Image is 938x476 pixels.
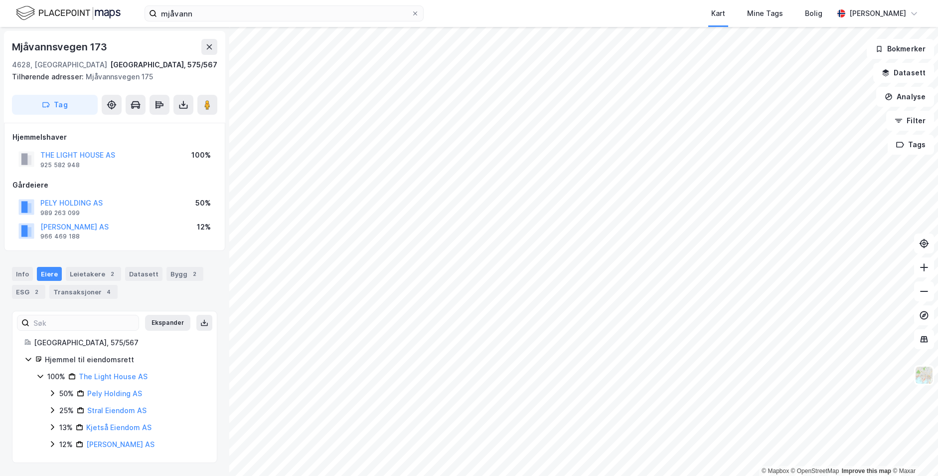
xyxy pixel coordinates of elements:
div: 925 582 948 [40,161,80,169]
div: Kontrollprogram for chat [888,428,938,476]
div: Bygg [166,267,203,281]
div: 12% [197,221,211,233]
div: Hjemmel til eiendomsrett [45,354,205,366]
div: Datasett [125,267,162,281]
a: Mapbox [762,468,789,475]
a: The Light House AS [79,372,148,381]
div: Transaksjoner [49,285,118,299]
a: Kjetså Eiendom AS [86,423,152,432]
div: 4628, [GEOGRAPHIC_DATA] [12,59,107,71]
button: Tag [12,95,98,115]
div: 2 [107,269,117,279]
span: Tilhørende adresser: [12,72,86,81]
div: 25% [59,405,74,417]
div: 13% [59,422,73,434]
div: Info [12,267,33,281]
div: Gårdeiere [12,179,217,191]
input: Søk [29,315,139,330]
div: 50% [195,197,211,209]
div: Mjåvannsvegen 175 [12,71,209,83]
input: Søk på adresse, matrikkel, gårdeiere, leietakere eller personer [157,6,411,21]
button: Analyse [876,87,934,107]
div: Eiere [37,267,62,281]
div: Leietakere [66,267,121,281]
div: [PERSON_NAME] [849,7,906,19]
div: ESG [12,285,45,299]
a: Improve this map [842,468,891,475]
div: 100% [191,149,211,161]
a: Stral Eiendom AS [87,406,147,415]
button: Bokmerker [867,39,934,59]
iframe: Chat Widget [888,428,938,476]
div: 966 469 188 [40,233,80,240]
div: Bolig [805,7,822,19]
button: Datasett [873,63,934,83]
div: 989 263 099 [40,209,80,217]
a: [PERSON_NAME] AS [86,440,155,449]
a: OpenStreetMap [791,468,839,475]
div: Hjemmelshaver [12,131,217,143]
button: Ekspander [145,315,190,331]
div: Mjåvannsvegen 173 [12,39,109,55]
button: Tags [888,135,934,155]
img: logo.f888ab2527a4732fd821a326f86c7f29.svg [16,4,121,22]
a: Pely Holding AS [87,389,142,398]
div: 12% [59,439,73,451]
div: 50% [59,388,74,400]
div: 2 [189,269,199,279]
img: Z [915,366,934,385]
div: Mine Tags [747,7,783,19]
button: Filter [886,111,934,131]
div: Kart [711,7,725,19]
div: 4 [104,287,114,297]
div: [GEOGRAPHIC_DATA], 575/567 [34,337,205,349]
div: 100% [47,371,65,383]
div: 2 [31,287,41,297]
div: [GEOGRAPHIC_DATA], 575/567 [110,59,217,71]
